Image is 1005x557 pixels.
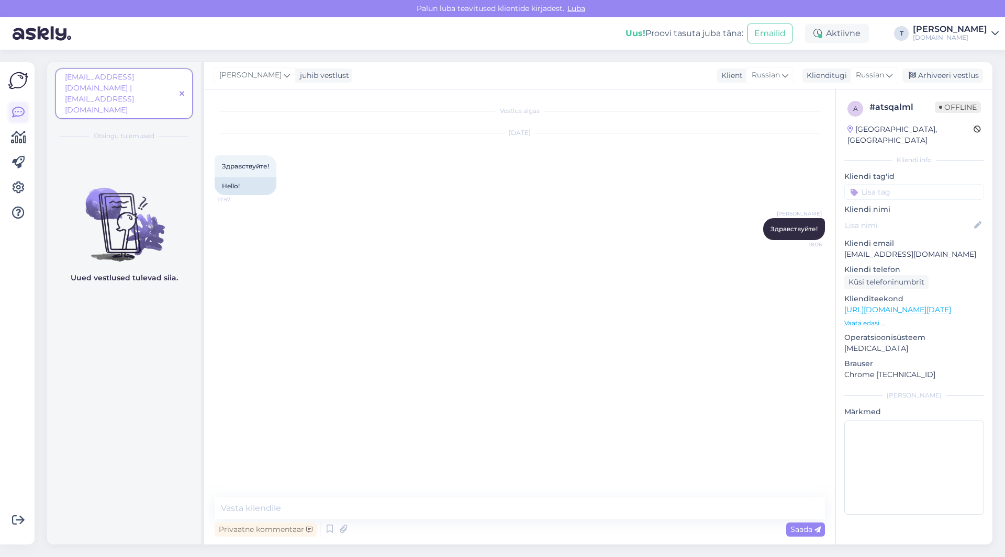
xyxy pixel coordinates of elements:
[844,275,929,289] div: Küsi telefoninumbrit
[844,305,951,314] a: [URL][DOMAIN_NAME][DATE]
[777,210,822,218] span: [PERSON_NAME]
[913,25,987,33] div: [PERSON_NAME]
[844,171,984,182] p: Kliendi tag'id
[847,124,974,146] div: [GEOGRAPHIC_DATA], [GEOGRAPHIC_DATA]
[222,162,269,170] span: Здравствуйте!
[71,272,178,283] p: Uued vestlused tulevad siia.
[844,406,984,417] p: Märkmed
[844,332,984,343] p: Operatsioonisüsteem
[215,128,825,138] div: [DATE]
[913,25,999,42] a: [PERSON_NAME][DOMAIN_NAME]
[564,4,588,13] span: Luba
[626,27,743,40] div: Proovi tasuta juba täna:
[844,391,984,400] div: [PERSON_NAME]
[8,71,28,90] img: Askly Logo
[215,106,825,116] div: Vestlus algas
[844,204,984,215] p: Kliendi nimi
[935,101,981,113] span: Offline
[844,358,984,369] p: Brauser
[844,343,984,354] p: [MEDICAL_DATA]
[215,177,276,195] div: Hello!
[783,241,822,248] span: 18:06
[215,522,317,537] div: Privaatne kommentaar
[770,225,818,233] span: Здравствуйте!
[844,264,984,275] p: Kliendi telefon
[47,169,201,263] img: No chats
[218,196,257,203] span: 17:57
[790,525,821,534] span: Saada
[844,293,984,304] p: Klienditeekond
[853,105,858,112] span: a
[802,70,847,81] div: Klienditugi
[869,101,935,113] div: # atsqalml
[844,238,984,249] p: Kliendi email
[626,28,645,38] b: Uus!
[856,70,884,81] span: Russian
[65,72,134,115] span: [EMAIL_ADDRESS][DOMAIN_NAME] [EMAIL_ADDRESS][DOMAIN_NAME]
[844,369,984,380] p: Chrome [TECHNICAL_ID]
[844,184,984,200] input: Lisa tag
[844,155,984,165] div: Kliendi info
[844,249,984,260] p: [EMAIL_ADDRESS][DOMAIN_NAME]
[844,319,984,328] p: Vaata edasi ...
[94,131,154,141] span: Otsingu tulemused
[902,69,983,83] div: Arhiveeri vestlus
[805,24,869,43] div: Aktiivne
[747,24,792,43] button: Emailid
[130,83,132,93] span: |
[913,33,987,42] div: [DOMAIN_NAME]
[717,70,743,81] div: Klient
[894,26,909,41] div: T
[752,70,780,81] span: Russian
[219,70,282,81] span: [PERSON_NAME]
[296,70,349,81] div: juhib vestlust
[845,220,972,231] input: Lisa nimi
